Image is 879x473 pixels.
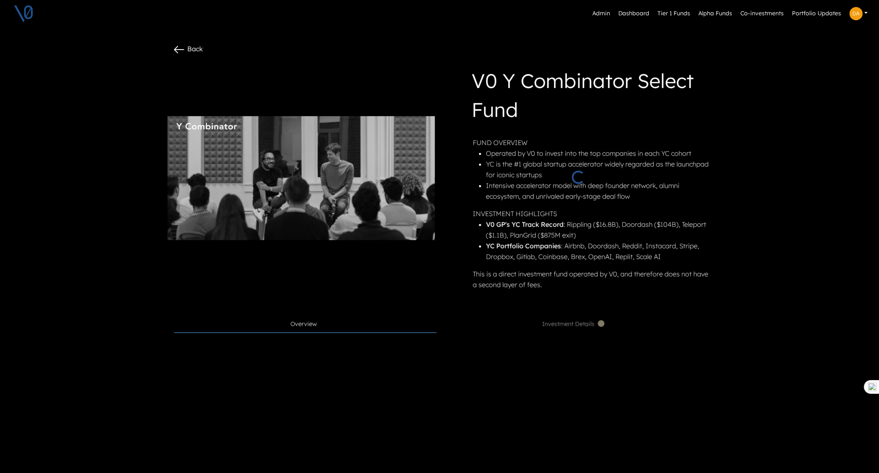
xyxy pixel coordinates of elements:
img: Fund Logo [176,123,238,131]
strong: V0 GP's YC Track Record [486,220,563,228]
img: one_i.png [868,383,877,391]
li: Intensive accelerator model with deep founder network, alumni ecosystem, and unrivaled early-stag... [486,180,710,202]
li: : Rippling ($16.8B), Doordash ($104B), Teleport ($1.1B), PlanGrid ($875M exit) [486,219,710,240]
img: V0 logo [13,3,34,24]
a: Tier 1 Funds [654,6,693,21]
span: Overview [290,320,317,329]
li: Operated by V0 to invest into the top companies in each YC cohort [486,148,710,159]
p: FUND OVERVIEW [473,137,710,148]
p: INVESTMENT HIGHLIGHTS [473,208,710,219]
a: Alpha Funds [695,6,735,21]
p: This is a direct investment fund operated by V0, and therefore does not have a second layer of fees. [473,269,710,290]
span: Investment Details [542,320,606,329]
img: Profile [849,7,863,20]
li: YC is the #1 global startup accelerator widely regarded as the launchpad for iconic startups [486,159,710,180]
li: : Airbnb, Doordash, Reddit, Instacard, Stripe, Dropbox, Gitlab, Coinbase, Brex, OpenAI, Replit, S... [486,240,710,262]
a: Portfolio Updates [789,6,844,21]
a: Dashboard [615,6,653,21]
a: Co-investments [737,6,787,21]
a: Admin [589,6,613,21]
img: yc.png [167,116,435,240]
h1: V0 Y Combinator Select Fund [471,66,710,127]
a: Back [172,45,203,53]
strong: YC Portfolio Companies [486,242,561,250]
